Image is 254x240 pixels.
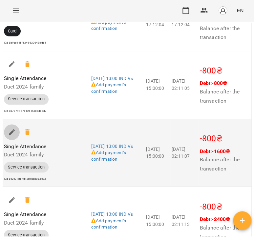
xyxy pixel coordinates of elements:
span: [DATE] 15:00:00 [146,78,164,91]
a: [DATE] 13:00 INDIVs [91,211,133,217]
button: Menu [8,3,24,18]
span: ID: 68b9ac445f13466306438d65 [4,41,46,44]
span: -800₴ Cancel the transaction? [20,124,35,140]
h6: Balance after the transaction [200,24,250,42]
p: -800 ₴ [200,65,250,77]
h6: Balance after the transaction [200,155,250,173]
p: Debt: -2400 ₴ [200,215,250,223]
span: Service transaction [4,96,49,102]
span: [DATE] 02:11:13 [172,214,190,227]
span: -800₴ Cancel the transaction? [20,192,35,208]
img: avatar_s.png [218,6,227,15]
p: Debt: -800 ₴ [200,79,250,87]
p: Single Attendance [4,143,88,150]
p: -800 ₴ [200,201,250,213]
a: Add payment's confirmation [91,150,126,162]
span: Card [4,28,21,34]
span: EN [237,7,243,14]
a: [DATE] 13:00 INDIVs [91,144,133,149]
span: -800₴ Cancel the transaction? [20,56,35,72]
span: ID: 68b7879967d12be5a8ddcbd7 [4,110,47,112]
button: EN [234,4,246,16]
a: [DATE] 13:00 INDIVs [91,76,133,81]
span: [DATE] 02:11:07 [172,147,190,159]
span: ID: 68c0c21b67d12be5a8083e23 [4,177,46,180]
span: Service transaction [4,232,49,238]
span: [DATE] 15:00:00 [146,147,164,159]
span: [DATE] 15:00:00 [146,214,164,227]
a: Add payment's confirmation [91,82,126,94]
h6: Duet 2024 family [4,82,88,91]
p: Single Attendance [4,210,88,218]
p: Single Attendance [4,74,88,82]
h6: Duet 2024 family [4,218,88,228]
span: [DATE] 02:11:05 [172,78,190,91]
a: Add payment's confirmation [91,218,126,230]
p: -800 ₴ [200,132,250,145]
span: Service transaction [4,164,49,170]
h6: Balance after the transaction [200,87,250,105]
h6: Duet 2024 family [4,150,88,159]
p: Debt: -1600 ₴ [200,148,250,155]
